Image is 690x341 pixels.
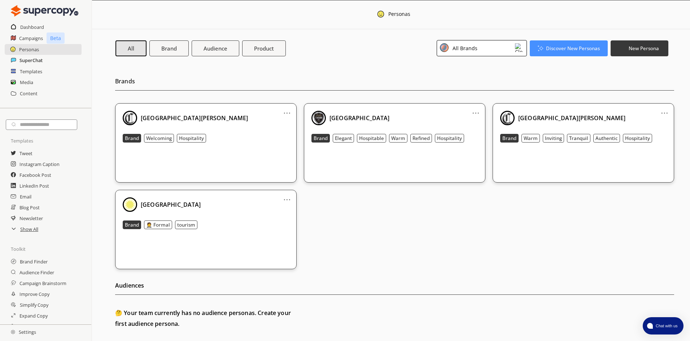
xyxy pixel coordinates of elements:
a: Instagram Caption [19,159,60,170]
a: Simplify Copy [20,300,48,310]
button: Inviting [543,134,564,143]
b: Brand [125,222,139,228]
button: 🤵 Formal [144,220,172,229]
h2: 🤔 Your team currently has no audience personas. Create your first audience persona. [115,307,297,329]
b: Welcoming [146,135,172,141]
button: Elegant [333,134,354,143]
b: Inviting [545,135,562,141]
a: Expand Copy [19,310,48,321]
b: [GEOGRAPHIC_DATA] [141,201,201,209]
button: atlas-launcher [643,317,684,335]
img: Close [11,4,78,18]
b: Brand [502,135,516,141]
button: Audience [192,40,239,56]
img: Close [500,111,515,125]
button: Welcoming [144,134,174,143]
h2: LinkedIn Post [19,180,49,191]
a: ... [472,107,480,113]
a: Campaign Brainstorm [19,278,66,289]
button: Discover New Personas [530,40,608,56]
img: Close [515,43,524,52]
button: Brand [311,134,330,143]
b: Audience [204,45,227,52]
b: Warm [524,135,538,141]
h2: Audiences [115,280,674,295]
a: Improve Copy [19,289,49,300]
b: Elegant [335,135,352,141]
b: Warm [391,135,405,141]
img: Close [11,330,15,334]
a: Content [20,88,38,99]
a: Audience Finder [19,267,54,278]
button: Brand [149,40,189,56]
b: Refined [412,135,430,141]
button: Hospitality [435,134,464,143]
b: Hospitality [437,135,462,141]
a: ... [661,107,668,113]
h2: Campaigns [19,33,43,44]
b: Hospitality [625,135,650,141]
img: Close [123,111,137,125]
img: Close [440,43,449,52]
a: ... [283,194,291,200]
a: ... [283,107,291,113]
button: Hospitality [623,134,652,143]
img: Close [311,111,326,125]
button: Hospitality [177,134,206,143]
button: Hospitable [357,134,386,143]
b: Tranquil [569,135,588,141]
button: New Persona [611,40,668,56]
button: Brand [500,134,519,143]
button: Refined [410,134,432,143]
b: Authentic [595,135,618,141]
button: Tranquil [567,134,590,143]
a: Audience Changer [19,321,58,332]
b: Brand [161,45,177,52]
b: Product [254,45,274,52]
a: Show All [20,224,38,235]
div: All Brands [450,43,477,53]
a: Personas [19,44,39,55]
a: Dashboard [20,22,44,32]
div: Personas [388,11,410,19]
b: [GEOGRAPHIC_DATA][PERSON_NAME] [141,114,248,122]
a: Templates [20,66,42,77]
button: Warm [521,134,540,143]
h2: Blog Post [19,202,40,213]
h2: Brand Finder [20,256,48,267]
button: Authentic [593,134,620,143]
a: Newsletter [19,213,43,224]
a: Media [20,77,33,88]
button: Warm [389,134,407,143]
h2: SuperChat [19,55,43,66]
b: Brand [125,135,139,141]
h2: Brands [115,76,674,91]
b: Hospitable [359,135,384,141]
b: [GEOGRAPHIC_DATA] [329,114,390,122]
a: Facebook Post [19,170,51,180]
img: Close [377,10,385,18]
a: Email [20,191,31,202]
h2: Tweet [19,148,32,159]
b: New Persona [629,45,659,52]
button: All [115,40,147,56]
b: [GEOGRAPHIC_DATA][PERSON_NAME] [518,114,626,122]
b: Brand [314,135,328,141]
b: Hospitality [179,135,204,141]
